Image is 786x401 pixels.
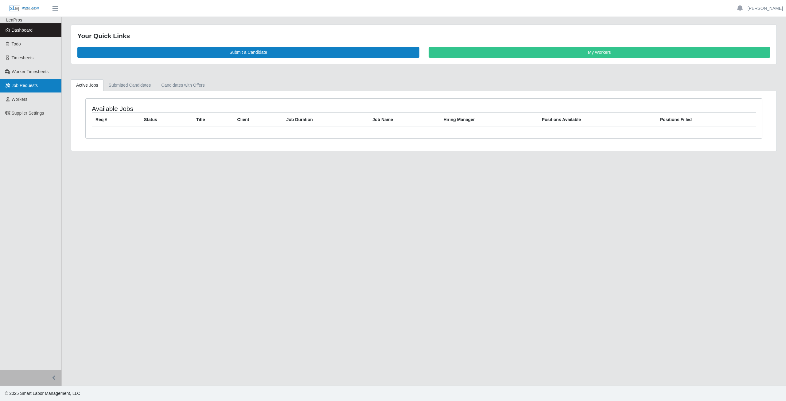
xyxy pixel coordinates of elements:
span: Dashboard [12,28,33,33]
span: Timesheets [12,55,34,60]
th: Req # [92,112,140,127]
a: Candidates with Offers [156,79,210,91]
th: Positions Available [538,112,656,127]
div: Your Quick Links [77,31,770,41]
img: SLM Logo [9,5,39,12]
th: Hiring Manager [440,112,538,127]
th: Title [193,112,234,127]
th: Status [140,112,193,127]
h4: Available Jobs [92,105,363,112]
span: Workers [12,97,28,102]
span: © 2025 Smart Labor Management, LLC [5,391,80,396]
span: Job Requests [12,83,38,88]
span: LeaPros [6,18,22,22]
a: Submit a Candidate [77,47,419,58]
span: Supplier Settings [12,111,44,116]
span: Todo [12,41,21,46]
a: Submitted Candidates [103,79,156,91]
th: Job Duration [283,112,369,127]
a: Active Jobs [71,79,103,91]
a: My Workers [429,47,771,58]
a: [PERSON_NAME] [748,5,783,12]
span: Worker Timesheets [12,69,49,74]
th: Job Name [369,112,440,127]
th: Positions Filled [656,112,756,127]
th: Client [234,112,283,127]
